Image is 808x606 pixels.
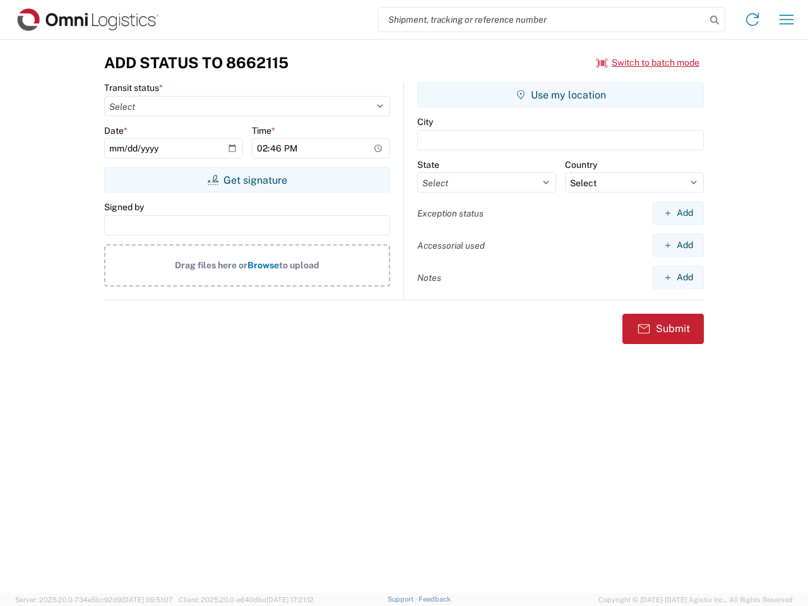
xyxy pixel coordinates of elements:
[597,52,699,73] button: Switch to batch mode
[419,595,451,603] a: Feedback
[417,208,484,219] label: Exception status
[104,82,163,93] label: Transit status
[417,240,485,251] label: Accessorial used
[417,272,441,283] label: Notes
[388,595,419,603] a: Support
[104,54,288,72] h3: Add Status to 8662115
[122,596,173,603] span: [DATE] 09:51:07
[247,260,279,270] span: Browse
[417,159,439,170] label: State
[266,596,314,603] span: [DATE] 17:21:12
[653,234,704,257] button: Add
[653,266,704,289] button: Add
[104,167,390,193] button: Get signature
[622,314,704,344] button: Submit
[175,260,247,270] span: Drag files here or
[252,125,275,136] label: Time
[565,159,597,170] label: Country
[417,82,704,107] button: Use my location
[15,596,173,603] span: Server: 2025.20.0-734e5bc92d9
[279,260,319,270] span: to upload
[417,116,433,128] label: City
[598,594,793,605] span: Copyright © [DATE]-[DATE] Agistix Inc., All Rights Reserved
[379,8,706,32] input: Shipment, tracking or reference number
[104,125,128,136] label: Date
[104,201,144,213] label: Signed by
[179,596,314,603] span: Client: 2025.20.0-e640dba
[653,201,704,225] button: Add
